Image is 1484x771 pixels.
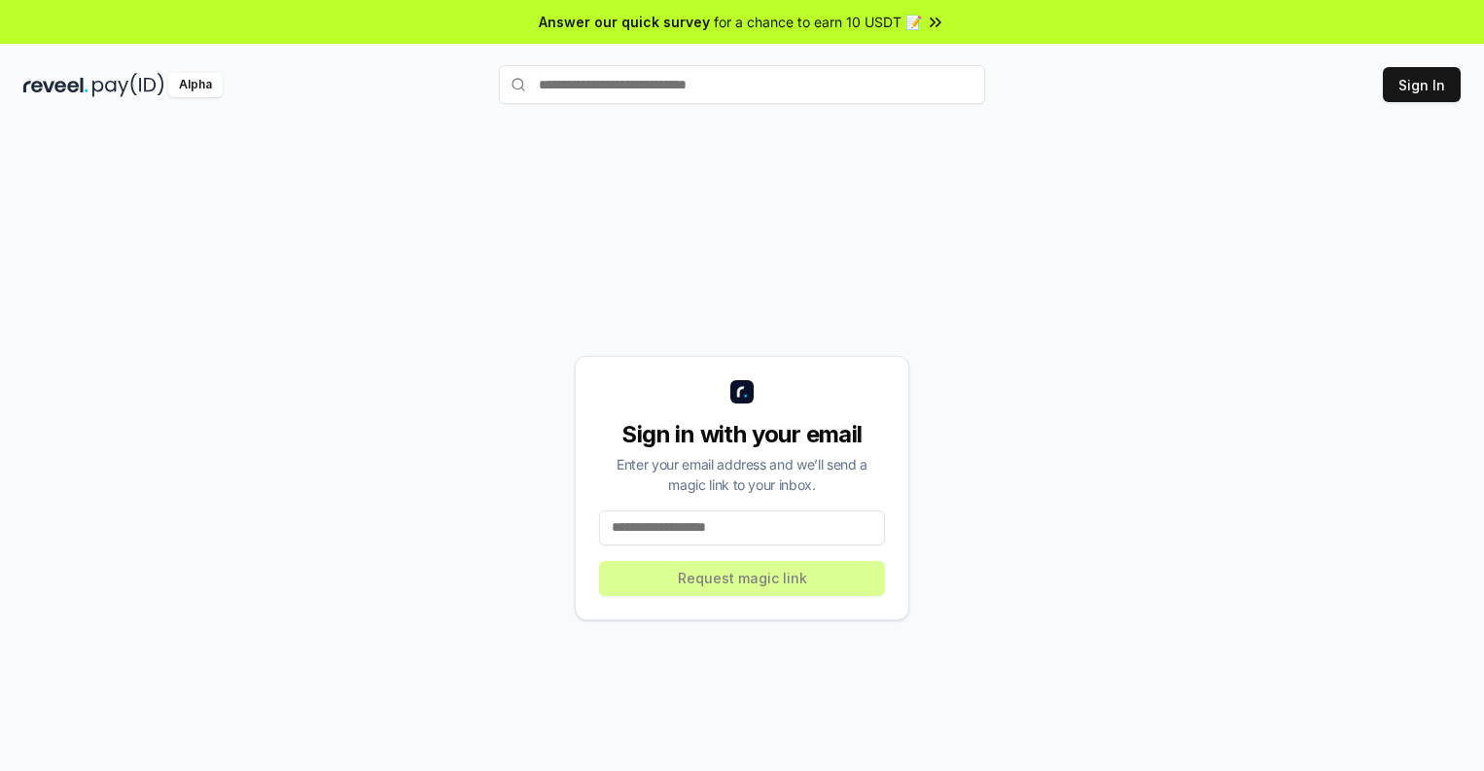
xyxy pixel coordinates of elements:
[168,73,223,97] div: Alpha
[92,73,164,97] img: pay_id
[730,380,754,403] img: logo_small
[1383,67,1461,102] button: Sign In
[599,454,885,495] div: Enter your email address and we’ll send a magic link to your inbox.
[23,73,88,97] img: reveel_dark
[539,12,710,32] span: Answer our quick survey
[599,419,885,450] div: Sign in with your email
[714,12,922,32] span: for a chance to earn 10 USDT 📝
